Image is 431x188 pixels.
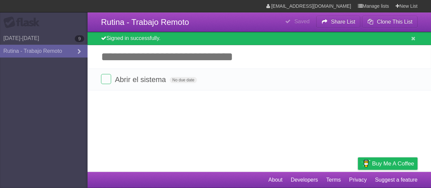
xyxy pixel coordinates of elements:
[294,18,309,24] b: Saved
[101,17,189,27] span: Rutina - Trabajo Remoto
[3,16,44,29] div: Flask
[375,174,418,186] a: Suggest a feature
[362,16,418,28] button: Clone This List
[291,174,318,186] a: Developers
[75,35,84,42] b: 9
[358,157,418,170] a: Buy me a coffee
[331,19,355,25] b: Share List
[316,16,361,28] button: Share List
[170,77,197,83] span: No due date
[349,174,367,186] a: Privacy
[101,74,111,84] label: Done
[372,158,414,170] span: Buy me a coffee
[326,174,341,186] a: Terms
[88,32,431,45] div: Signed in successfully.
[377,19,412,25] b: Clone This List
[268,174,283,186] a: About
[115,75,168,84] span: Abrir el sistema
[361,158,370,169] img: Buy me a coffee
